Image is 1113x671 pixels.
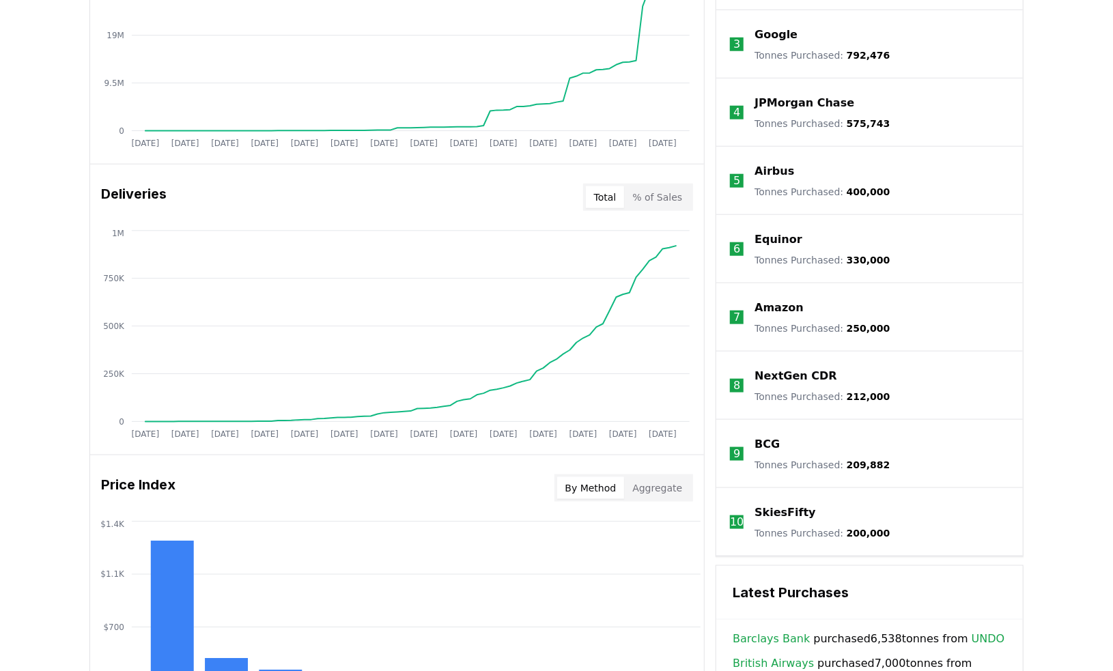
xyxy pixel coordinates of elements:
[972,631,1005,647] a: UNDO
[410,139,438,148] tspan: [DATE]
[251,429,279,439] tspan: [DATE]
[847,255,890,266] span: 330,000
[119,126,124,136] tspan: 0
[755,390,890,403] p: Tonnes Purchased :
[171,429,199,439] tspan: [DATE]
[450,139,478,148] tspan: [DATE]
[755,185,890,199] p: Tonnes Purchased :
[847,118,890,129] span: 575,743
[291,429,319,439] tspan: [DATE]
[733,582,1006,603] h3: Latest Purchases
[755,95,854,111] a: JPMorgan Chase
[755,368,837,384] a: NextGen CDR
[733,241,740,257] p: 6
[609,429,637,439] tspan: [DATE]
[755,458,890,472] p: Tonnes Purchased :
[586,186,625,208] button: Total
[755,436,780,453] a: BCG
[100,519,125,529] tspan: $1.4K
[103,322,125,331] tspan: 500K
[847,323,890,334] span: 250,000
[847,50,890,61] span: 792,476
[755,48,890,62] p: Tonnes Purchased :
[755,27,798,43] a: Google
[211,429,239,439] tspan: [DATE]
[755,163,794,180] a: Airbus
[755,231,802,248] a: Equinor
[171,139,199,148] tspan: [DATE]
[624,477,690,499] button: Aggregate
[450,429,478,439] tspan: [DATE]
[755,504,815,521] a: SkiesFifty
[330,139,358,148] tspan: [DATE]
[569,429,597,439] tspan: [DATE]
[291,139,319,148] tspan: [DATE]
[490,429,518,439] tspan: [DATE]
[119,417,124,427] tspan: 0
[649,429,677,439] tspan: [DATE]
[112,229,124,238] tspan: 1M
[730,514,744,530] p: 10
[733,309,740,326] p: 7
[755,322,890,335] p: Tonnes Purchased :
[490,139,518,148] tspan: [DATE]
[755,526,890,540] p: Tonnes Purchased :
[847,528,890,539] span: 200,000
[104,78,124,88] tspan: 9.5M
[733,631,810,647] a: Barclays Bank
[733,377,740,394] p: 8
[107,31,124,40] tspan: 19M
[103,369,125,379] tspan: 250K
[733,36,740,53] p: 3
[733,104,740,121] p: 4
[557,477,625,499] button: By Method
[755,253,890,267] p: Tonnes Purchased :
[103,623,124,632] tspan: $700
[755,117,890,130] p: Tonnes Purchased :
[733,446,740,462] p: 9
[100,570,125,580] tspan: $1.1K
[132,429,160,439] tspan: [DATE]
[733,173,740,189] p: 5
[530,429,558,439] tspan: [DATE]
[530,139,558,148] tspan: [DATE]
[132,139,160,148] tspan: [DATE]
[847,186,890,197] span: 400,000
[251,139,279,148] tspan: [DATE]
[847,391,890,402] span: 212,000
[410,429,438,439] tspan: [DATE]
[101,474,175,502] h3: Price Index
[733,631,1004,647] span: purchased 6,538 tonnes from
[609,139,637,148] tspan: [DATE]
[103,274,125,283] tspan: 750K
[755,300,804,316] a: Amazon
[330,429,358,439] tspan: [DATE]
[371,429,399,439] tspan: [DATE]
[101,184,167,211] h3: Deliveries
[211,139,239,148] tspan: [DATE]
[649,139,677,148] tspan: [DATE]
[371,139,399,148] tspan: [DATE]
[569,139,597,148] tspan: [DATE]
[624,186,690,208] button: % of Sales
[847,459,890,470] span: 209,882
